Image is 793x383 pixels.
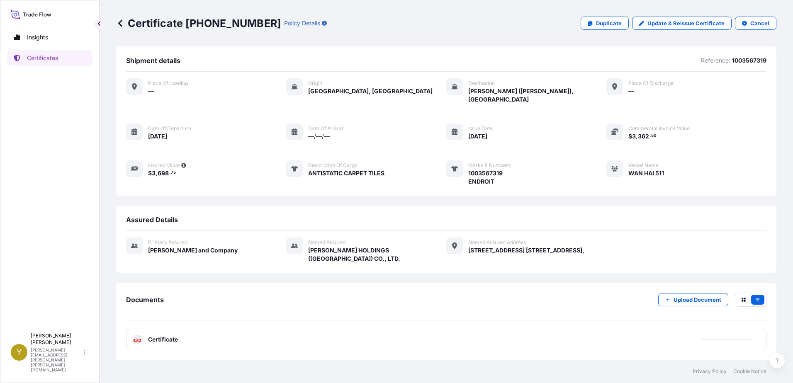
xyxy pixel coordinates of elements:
span: Certificate [148,335,178,344]
span: Insured Value [148,162,180,169]
span: [DATE] [468,132,487,141]
span: Date of arrival [308,125,343,132]
span: [GEOGRAPHIC_DATA], [GEOGRAPHIC_DATA] [308,87,433,95]
span: Destination [468,80,495,87]
span: Place of Loading [148,80,188,87]
span: , [636,133,638,139]
p: Update & Reissue Certificate [647,19,725,27]
a: Duplicate [581,17,629,30]
p: Policy Details [284,19,320,27]
span: . [649,134,651,137]
span: [DATE] [148,132,167,141]
span: 50 [651,134,657,137]
span: Primary assured [148,239,187,246]
span: 698 [158,170,169,176]
span: Assured Details [126,216,178,224]
span: Shipment details [126,56,180,65]
span: Place of discharge [628,80,674,87]
span: ANTISTATIC CARPET TILES [308,169,384,177]
span: Description of cargo [308,162,358,169]
button: Upload Document [658,293,728,306]
a: Cookie Notice [733,368,766,375]
span: Commercial Invoice Value [628,125,690,132]
span: . [169,171,170,174]
span: Named Assured [308,239,345,246]
text: PDF [135,339,140,342]
p: 1003567319 [732,56,766,65]
p: [PERSON_NAME] [PERSON_NAME] [31,332,82,346]
a: Update & Reissue Certificate [632,17,732,30]
p: Insights [27,33,48,41]
span: — [628,87,634,95]
span: WAN HAI 511 [628,169,664,177]
span: — [148,87,154,95]
span: Issue Date [468,125,493,132]
span: [PERSON_NAME] ([PERSON_NAME]), [GEOGRAPHIC_DATA] [468,87,606,104]
a: Privacy Policy [693,368,727,375]
span: Named Assured Address [468,239,526,246]
span: [STREET_ADDRESS] [STREET_ADDRESS], [468,246,584,255]
span: , [156,170,158,176]
p: Upload Document [674,296,721,304]
span: 75 [171,171,176,174]
span: 3 [152,170,156,176]
p: Duplicate [596,19,622,27]
p: Certificates [27,54,58,62]
span: $ [628,133,632,139]
span: $ [148,170,152,176]
span: 3 [632,133,636,139]
p: Cancel [750,19,769,27]
p: Reference: [701,56,730,65]
p: [PERSON_NAME][EMAIL_ADDRESS][PERSON_NAME][PERSON_NAME][DOMAIN_NAME] [31,347,82,372]
span: [PERSON_NAME] and Company [148,246,238,255]
a: Insights [7,29,92,46]
button: Cancel [735,17,776,30]
span: [PERSON_NAME] HOLDINGS ([GEOGRAPHIC_DATA]) CO., LTD. [308,246,446,263]
span: Date of departure [148,125,191,132]
span: 362 [638,133,649,139]
a: Certificates [7,50,92,66]
span: Marks & Numbers [468,162,511,169]
span: Y [17,348,22,356]
span: Vessel Name [628,162,659,169]
span: —/—/— [308,132,330,141]
span: 1003567319 ENDROIT [468,169,503,186]
p: Certificate [PHONE_NUMBER] [116,17,281,30]
span: Origin [308,80,322,87]
span: Documents [126,296,164,304]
